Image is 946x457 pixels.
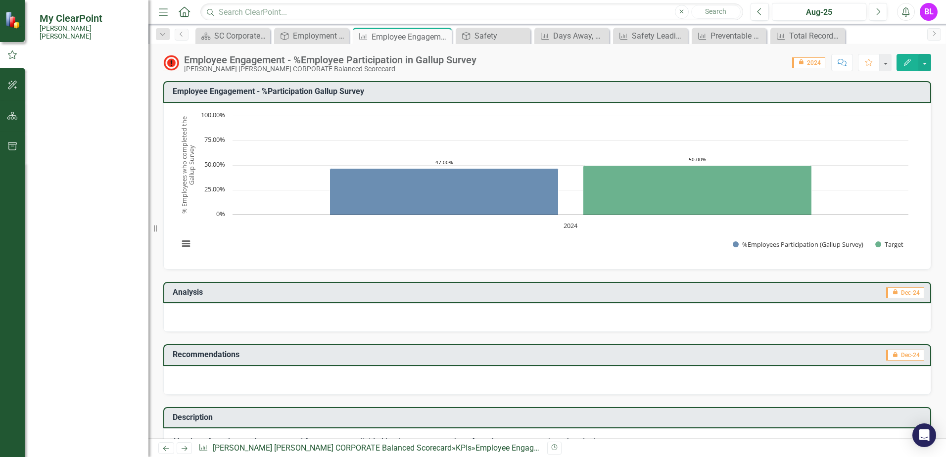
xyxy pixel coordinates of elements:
[564,221,578,230] text: 2024
[87,249,103,257] div: 0
[632,30,685,42] div: Safety Leading Indicator Reports (LIRs)
[40,191,139,203] div: Alerts
[174,437,596,446] span: Number of employees that separated from company divided by the average number of employees per ye...
[474,30,528,42] div: Safety
[456,443,472,453] a: KPIs
[40,130,139,141] a: My Favorites
[5,11,22,29] img: ClearPoint Strategy
[435,159,453,166] text: 47.00%
[875,240,904,249] button: Show Target
[789,30,843,42] div: Total Recordable Incident Rate (TRIR)
[694,30,764,42] a: Preventable Motor Vehicle Accident (PMVA) Rate*
[49,247,82,259] a: Mentions
[691,5,741,19] button: Search
[40,53,83,64] div: Workspaces
[198,30,268,42] a: SC Corporate - Welcome to ClearPoint
[101,268,117,276] div: 0
[40,149,139,160] a: My Scorecard
[705,7,726,15] span: Search
[173,87,925,96] h3: Employee Engagement - %Participation Gallup Survey​
[214,30,268,42] div: SC Corporate - Welcome to ClearPoint
[93,211,109,220] div: 12
[198,443,540,454] div: » »
[475,443,707,453] div: Employee Engagement - %Employee Participation in Gallup Survey​
[277,30,346,42] a: Employment Engagement, Development & Inclusion
[772,3,866,21] button: Aug-25
[40,12,139,24] span: My ClearPoint
[92,169,114,178] div: BETA
[204,184,225,193] text: 25.00%
[293,30,346,42] div: Employment Engagement, Development & Inclusion
[583,165,812,215] g: Target, bar series 2 of 2 with 1 bar.
[163,55,179,71] img: Not Meeting Target
[775,6,863,18] div: Aug-25
[40,92,139,104] div: Activities
[184,65,476,73] div: [PERSON_NAME] [PERSON_NAME] CORPORATE Balanced Scorecard
[537,30,607,42] a: Days Away, Restricted, Transferred (DART) Rate
[40,71,139,83] a: My Workspace
[372,31,449,43] div: Employee Engagement - %Employee Participation in Gallup Survey​
[204,135,225,144] text: 75.00%
[213,443,452,453] a: [PERSON_NAME] [PERSON_NAME] CORPORATE Balanced Scorecard
[174,111,913,259] svg: Interactive chart
[49,266,96,277] a: Page Exports
[553,30,607,42] div: Days Away, Restricted, Transferred (DART) Rate
[173,350,647,359] h3: Recommendations
[330,168,559,215] path: 2024, 47. %Employees Participation (Gallup Survey).
[179,237,193,251] button: View chart menu, Chart
[216,209,225,218] text: 0%
[615,30,685,42] a: Safety Leading Indicator Reports (LIRs)
[733,240,864,249] button: Show %Employees Participation (Gallup Survey)
[792,57,825,68] span: 2024
[886,350,924,361] span: Dec-24
[173,413,925,422] h3: Description
[920,3,938,21] button: BL
[49,228,94,240] a: Notifications
[184,54,476,65] div: Employee Engagement - %Employee Participation in Gallup Survey​
[773,30,843,42] a: Total Recordable Incident Rate (TRIR)
[49,210,88,221] a: Alert Inbox
[204,160,225,169] text: 50.00%
[330,168,559,215] g: %Employees Participation (Gallup Survey), bar series 1 of 2 with 1 bar.
[201,110,225,119] text: 100.00%
[710,30,764,42] div: Preventable Motor Vehicle Accident (PMVA) Rate*
[40,111,139,123] a: My Updates
[40,24,139,41] small: [PERSON_NAME] [PERSON_NAME]
[98,230,114,238] div: 0
[912,423,936,447] div: Open Intercom Messenger
[174,111,921,259] div: Chart. Highcharts interactive chart.
[458,30,528,42] a: Safety
[180,116,196,214] text: % Employees who completed the Gallup Survey
[583,165,812,215] path: 2024, 50. Target.
[886,287,924,298] span: Dec-24
[689,156,706,163] text: 50.00%
[173,288,500,297] h3: Analysis
[40,168,88,179] a: My Approvals
[200,3,743,21] input: Search ClearPoint...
